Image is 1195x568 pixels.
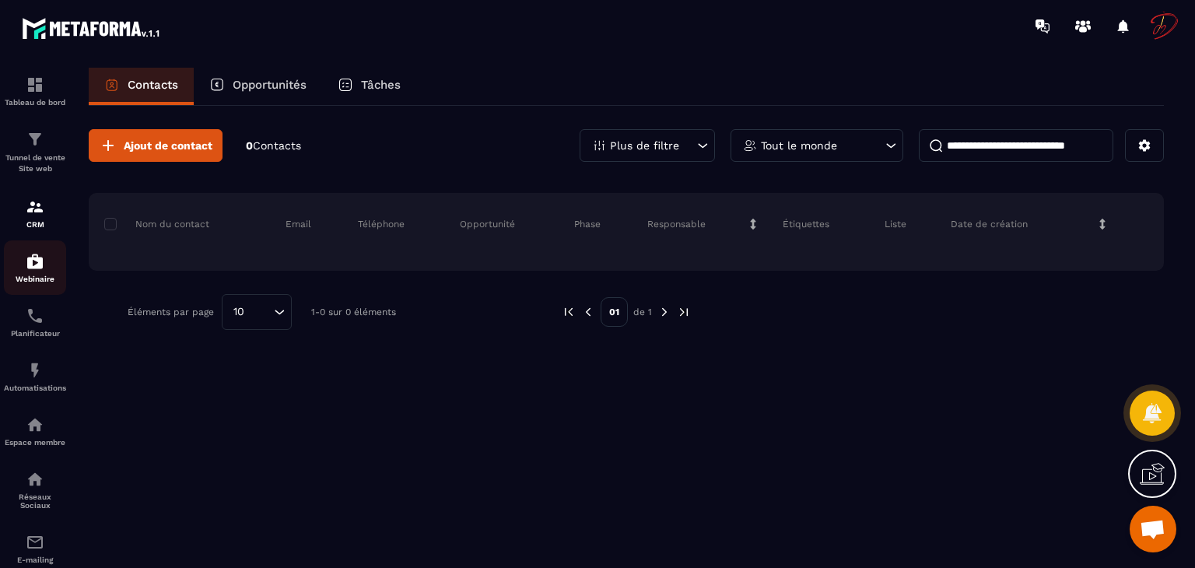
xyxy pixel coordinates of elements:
[124,138,212,153] span: Ajout de contact
[761,140,837,151] p: Tout le monde
[4,98,66,107] p: Tableau de bord
[89,129,223,162] button: Ajout de contact
[633,306,652,318] p: de 1
[4,64,66,118] a: formationformationTableau de bord
[562,305,576,319] img: prev
[253,139,301,152] span: Contacts
[647,218,706,230] p: Responsable
[4,493,66,510] p: Réseaux Sociaux
[574,218,601,230] p: Phase
[783,218,829,230] p: Étiquettes
[250,303,270,321] input: Search for option
[104,218,209,230] p: Nom du contact
[286,218,311,230] p: Email
[677,305,691,319] img: next
[4,118,66,186] a: formationformationTunnel de vente Site web
[233,78,307,92] p: Opportunités
[460,218,515,230] p: Opportunité
[128,307,214,317] p: Éléments par page
[885,218,906,230] p: Liste
[951,218,1028,230] p: Date de création
[581,305,595,319] img: prev
[4,556,66,564] p: E-mailing
[4,186,66,240] a: formationformationCRM
[4,220,66,229] p: CRM
[4,458,66,521] a: social-networksocial-networkRéseaux Sociaux
[246,138,301,153] p: 0
[361,78,401,92] p: Tâches
[26,307,44,325] img: scheduler
[228,303,250,321] span: 10
[4,295,66,349] a: schedulerschedulerPlanificateur
[601,297,628,327] p: 01
[89,68,194,105] a: Contacts
[311,307,396,317] p: 1-0 sur 0 éléments
[358,218,405,230] p: Téléphone
[4,438,66,447] p: Espace membre
[26,198,44,216] img: formation
[4,349,66,404] a: automationsautomationsAutomatisations
[610,140,679,151] p: Plus de filtre
[4,240,66,295] a: automationsautomationsWebinaire
[4,384,66,392] p: Automatisations
[128,78,178,92] p: Contacts
[22,14,162,42] img: logo
[26,130,44,149] img: formation
[4,329,66,338] p: Planificateur
[26,470,44,489] img: social-network
[26,361,44,380] img: automations
[322,68,416,105] a: Tâches
[4,275,66,283] p: Webinaire
[26,415,44,434] img: automations
[194,68,322,105] a: Opportunités
[26,252,44,271] img: automations
[4,153,66,174] p: Tunnel de vente Site web
[1130,506,1176,552] div: Ouvrir le chat
[26,75,44,94] img: formation
[657,305,671,319] img: next
[26,533,44,552] img: email
[222,294,292,330] div: Search for option
[4,404,66,458] a: automationsautomationsEspace membre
